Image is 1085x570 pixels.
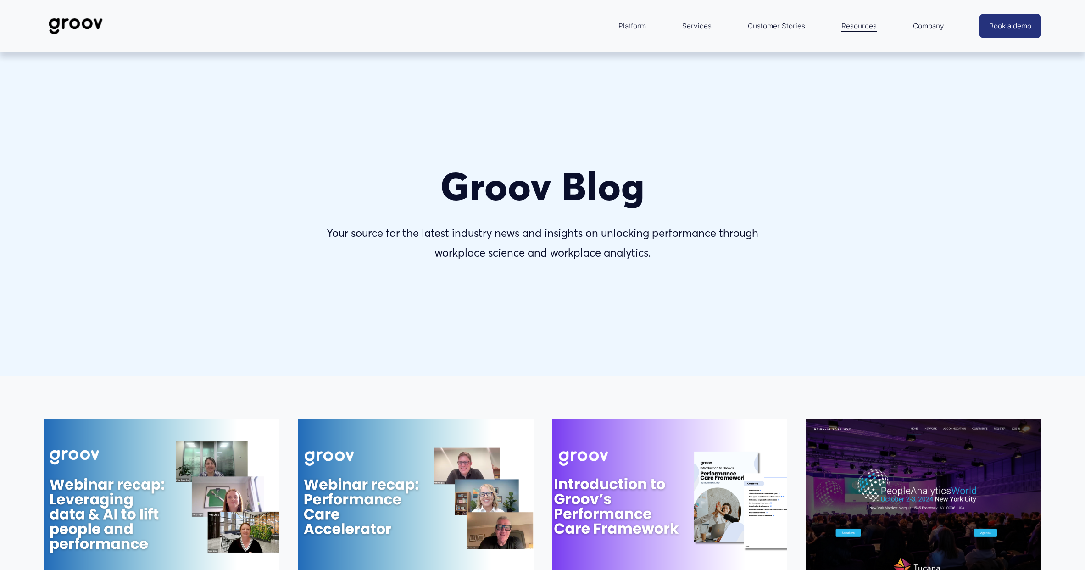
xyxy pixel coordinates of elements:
a: Services [678,15,716,37]
img: Groov | Workplace Science Platform | Unlock Performance | Drive Results [44,11,108,41]
a: Customer Stories [743,15,810,37]
span: Company [913,20,944,33]
span: Platform [618,20,646,33]
p: Your source for the latest industry news and insights on unlocking performance through workplace ... [303,224,783,263]
span: Resources [841,20,877,33]
a: folder dropdown [837,15,881,37]
a: folder dropdown [908,15,949,37]
a: Book a demo [979,14,1041,38]
a: folder dropdown [614,15,651,37]
h1: Groov Blog [303,165,783,208]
